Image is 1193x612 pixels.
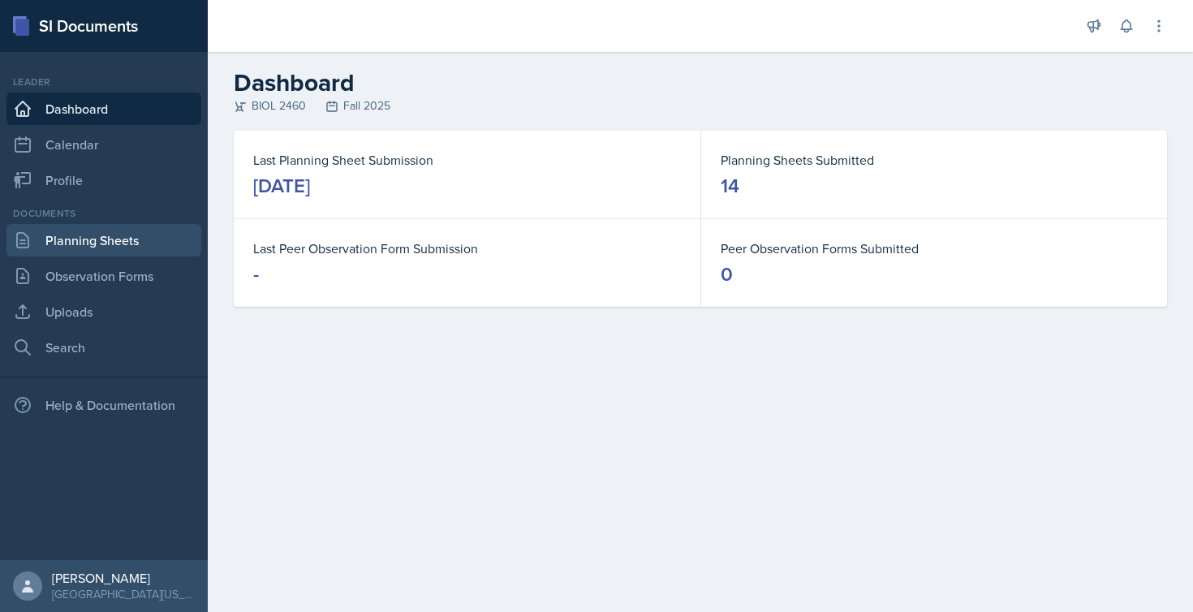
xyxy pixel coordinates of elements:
div: 0 [721,261,733,287]
dt: Last Planning Sheet Submission [253,150,681,170]
a: Dashboard [6,93,201,125]
a: Observation Forms [6,260,201,292]
a: Uploads [6,295,201,328]
dt: Last Peer Observation Form Submission [253,239,681,258]
div: - [253,261,259,287]
div: [GEOGRAPHIC_DATA][US_STATE] [52,586,195,602]
a: Planning Sheets [6,224,201,256]
a: Search [6,331,201,364]
div: Documents [6,206,201,221]
div: Leader [6,75,201,89]
div: [PERSON_NAME] [52,570,195,586]
div: [DATE] [253,173,310,199]
dt: Peer Observation Forms Submitted [721,239,1148,258]
h2: Dashboard [234,68,1167,97]
div: Help & Documentation [6,389,201,421]
div: BIOL 2460 Fall 2025 [234,97,1167,114]
dt: Planning Sheets Submitted [721,150,1148,170]
div: 14 [721,173,739,199]
a: Calendar [6,128,201,161]
a: Profile [6,164,201,196]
